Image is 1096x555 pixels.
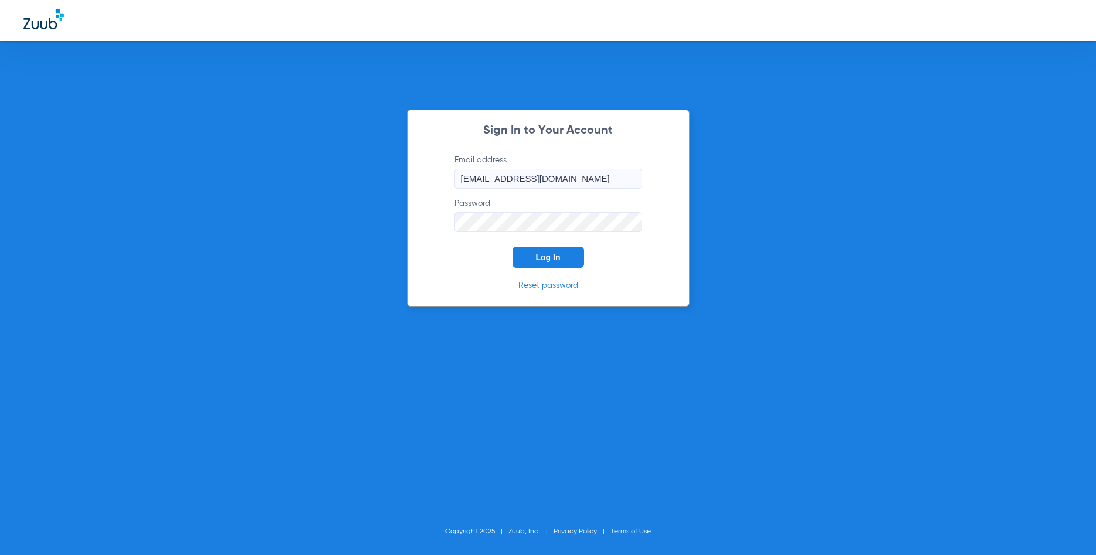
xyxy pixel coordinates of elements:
[554,528,597,535] a: Privacy Policy
[437,125,660,137] h2: Sign In to Your Account
[454,198,642,232] label: Password
[23,9,64,29] img: Zuub Logo
[536,253,561,262] span: Log In
[454,154,642,189] label: Email address
[454,169,642,189] input: Email address
[513,247,584,268] button: Log In
[508,526,554,537] li: Zuub, Inc.
[445,526,508,537] li: Copyright 2025
[610,528,651,535] a: Terms of Use
[518,281,578,290] a: Reset password
[454,212,642,232] input: Password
